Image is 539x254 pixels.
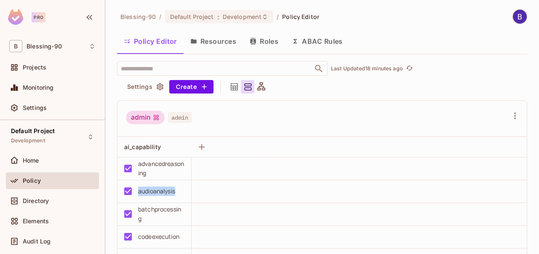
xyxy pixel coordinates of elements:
span: ai_capability [124,143,161,150]
span: Monitoring [23,84,54,91]
img: SReyMgAAAABJRU5ErkJggg== [8,9,23,25]
span: Click to refresh data [403,64,415,74]
span: the active workspace [120,13,156,21]
img: Blessing Oduns [513,10,527,24]
span: B [9,40,22,52]
span: Settings [23,104,47,111]
span: Development [223,13,261,21]
li: / [277,13,279,21]
button: Resources [184,31,243,52]
button: Policy Editor [117,31,184,52]
button: Open [313,63,325,75]
div: admin [126,111,165,124]
span: : [217,13,220,20]
span: Projects [23,64,46,71]
button: ABAC Rules [285,31,350,52]
div: advancedreasoning [138,159,184,178]
span: Workspace: Blessing-90 [27,43,62,50]
span: Policy [23,177,41,184]
span: Home [23,157,39,164]
div: batchprocessing [138,205,184,223]
div: Pro [32,12,45,22]
span: Audit Log [23,238,51,245]
p: Last Updated 18 minutes ago [331,65,403,72]
button: Create [169,80,213,94]
span: Directory [23,198,49,204]
div: audioanalysis [138,187,175,196]
span: Default Project [11,128,55,134]
span: Default Project [170,13,214,21]
button: refresh [405,64,415,74]
button: Settings [124,80,166,94]
span: Development [11,137,45,144]
li: / [159,13,161,21]
div: codeexecution [138,232,179,241]
span: Policy Editor [282,13,319,21]
span: admin [168,112,192,123]
span: Elements [23,218,49,225]
span: refresh [406,64,413,73]
button: Roles [243,31,285,52]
